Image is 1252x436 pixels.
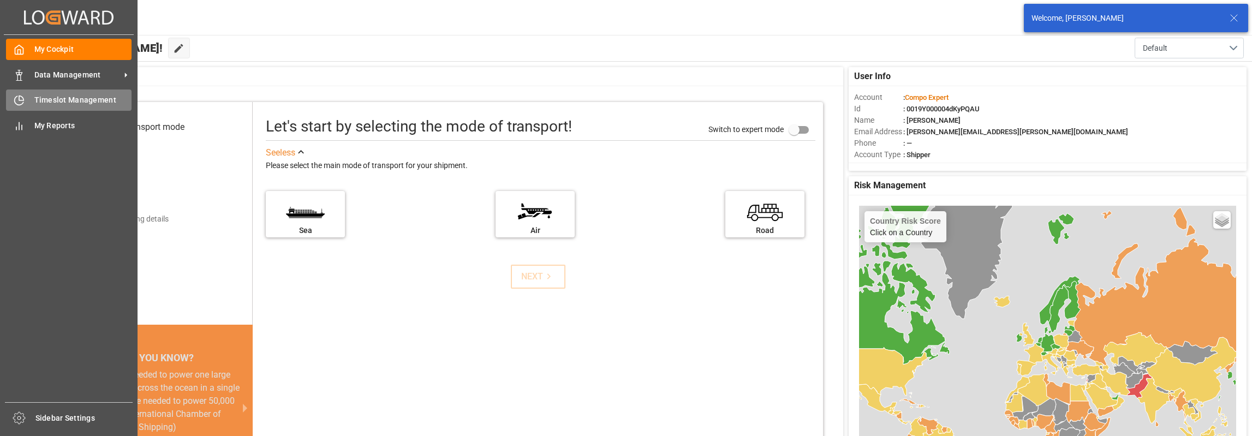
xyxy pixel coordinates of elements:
[6,115,132,136] a: My Reports
[854,103,903,115] span: Id
[854,179,926,192] span: Risk Management
[854,115,903,126] span: Name
[266,159,815,172] div: Please select the main mode of transport for your shipment.
[708,124,784,133] span: Switch to expert mode
[521,270,555,283] div: NEXT
[6,39,132,60] a: My Cockpit
[903,128,1128,136] span: : [PERSON_NAME][EMAIL_ADDRESS][PERSON_NAME][DOMAIN_NAME]
[511,265,565,289] button: NEXT
[731,225,799,236] div: Road
[854,70,891,83] span: User Info
[63,348,253,368] div: DID YOU KNOW?
[35,413,133,424] span: Sidebar Settings
[45,38,163,58] span: Hello [PERSON_NAME]!
[854,126,903,138] span: Email Address
[100,121,184,134] div: Select transport mode
[870,217,941,237] div: Click on a Country
[1213,211,1231,229] a: Layers
[1143,43,1167,54] span: Default
[6,89,132,111] a: Timeslot Management
[1032,13,1219,24] div: Welcome, [PERSON_NAME]
[903,151,931,159] span: : Shipper
[34,94,132,106] span: Timeslot Management
[1135,38,1244,58] button: open menu
[903,139,912,147] span: : —
[271,225,339,236] div: Sea
[266,115,572,138] div: Let's start by selecting the mode of transport!
[34,69,121,81] span: Data Management
[854,92,903,103] span: Account
[903,116,961,124] span: : [PERSON_NAME]
[903,105,980,113] span: : 0019Y000004dKyPQAU
[501,225,569,236] div: Air
[870,217,941,225] h4: Country Risk Score
[34,120,132,132] span: My Reports
[266,146,295,159] div: See less
[34,44,132,55] span: My Cockpit
[854,149,903,160] span: Account Type
[76,368,240,434] div: The energy needed to power one large container ship across the ocean in a single day is the same ...
[905,93,949,101] span: Compo Expert
[854,138,903,149] span: Phone
[903,93,949,101] span: :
